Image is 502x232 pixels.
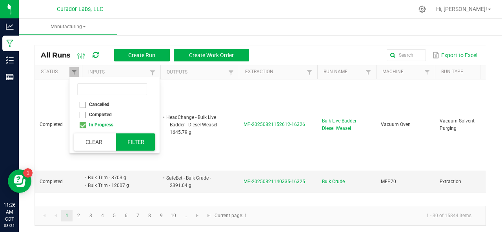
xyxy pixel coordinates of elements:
[431,49,479,62] button: Export to Excel
[82,65,160,79] th: Inputs
[252,209,478,222] kendo-pager-info: 1 - 30 of 15844 items
[19,19,117,35] a: Manufacturing
[387,49,426,61] input: Search
[192,210,203,221] a: Go to the next page
[148,68,157,77] a: Filter
[6,40,14,47] inline-svg: Manufacturing
[6,23,14,31] inline-svg: Analytics
[41,49,255,62] div: All Runs
[206,212,212,219] span: Go to the last page
[324,69,363,75] a: Run NameSortable
[180,210,191,221] a: Page 11
[160,65,239,79] th: Outputs
[85,210,96,221] a: Page 3
[73,210,84,221] a: Page 2
[74,133,113,151] button: Clear
[244,179,305,184] span: MP-20250821140335-16325
[8,169,31,193] iframe: Resource center
[165,113,227,137] li: HeadChange - Bulk Live Badder - Diesel Weasel - 1645.79 g
[381,122,411,127] span: Vacuum Oven
[69,67,79,77] a: Filter
[120,210,132,221] a: Page 6
[440,118,475,131] span: Vacuum Solvent Purging
[40,122,63,127] span: Completed
[422,67,432,77] a: Filter
[40,179,63,184] span: Completed
[97,210,108,221] a: Page 4
[168,210,179,221] a: Page 10
[174,49,249,61] button: Create Work Order
[4,201,15,223] p: 11:26 AM CDT
[381,179,396,184] span: MEP70
[41,69,69,75] a: StatusSortable
[165,174,227,189] li: SafeBet - Bulk Crude - 2391.04 g
[322,117,371,132] span: Bulk Live Badder - Diesel Weasel
[35,206,486,226] kendo-pager: Current page: 1
[23,168,33,178] iframe: Resource center unread badge
[144,210,155,221] a: Page 8
[245,69,304,75] a: ExtractionSortable
[109,210,120,221] a: Page 5
[87,174,149,182] li: Bulk Trim - 8703 g
[19,23,117,30] span: Manufacturing
[194,212,200,219] span: Go to the next page
[364,67,373,77] a: Filter
[417,5,427,13] div: Manage settings
[244,122,305,127] span: MP-20250821152612-16326
[6,73,14,81] inline-svg: Reports
[4,223,15,228] p: 08/21
[114,49,170,61] button: Create Run
[132,210,144,221] a: Page 7
[189,52,234,58] span: Create Work Order
[441,69,481,75] a: Run TypeSortable
[440,179,461,184] span: Extraction
[87,182,149,189] li: Bulk Trim - 12007 g
[156,210,167,221] a: Page 9
[61,210,73,221] a: Page 1
[382,69,422,75] a: MachineSortable
[436,6,487,12] span: Hi, [PERSON_NAME]!
[6,56,14,64] inline-svg: Inventory
[305,67,314,77] a: Filter
[57,6,103,13] span: Curador Labs, LLC
[203,210,215,221] a: Go to the last page
[322,178,345,185] span: Bulk Crude
[116,133,155,151] button: Filter
[128,52,155,58] span: Create Run
[226,68,236,77] a: Filter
